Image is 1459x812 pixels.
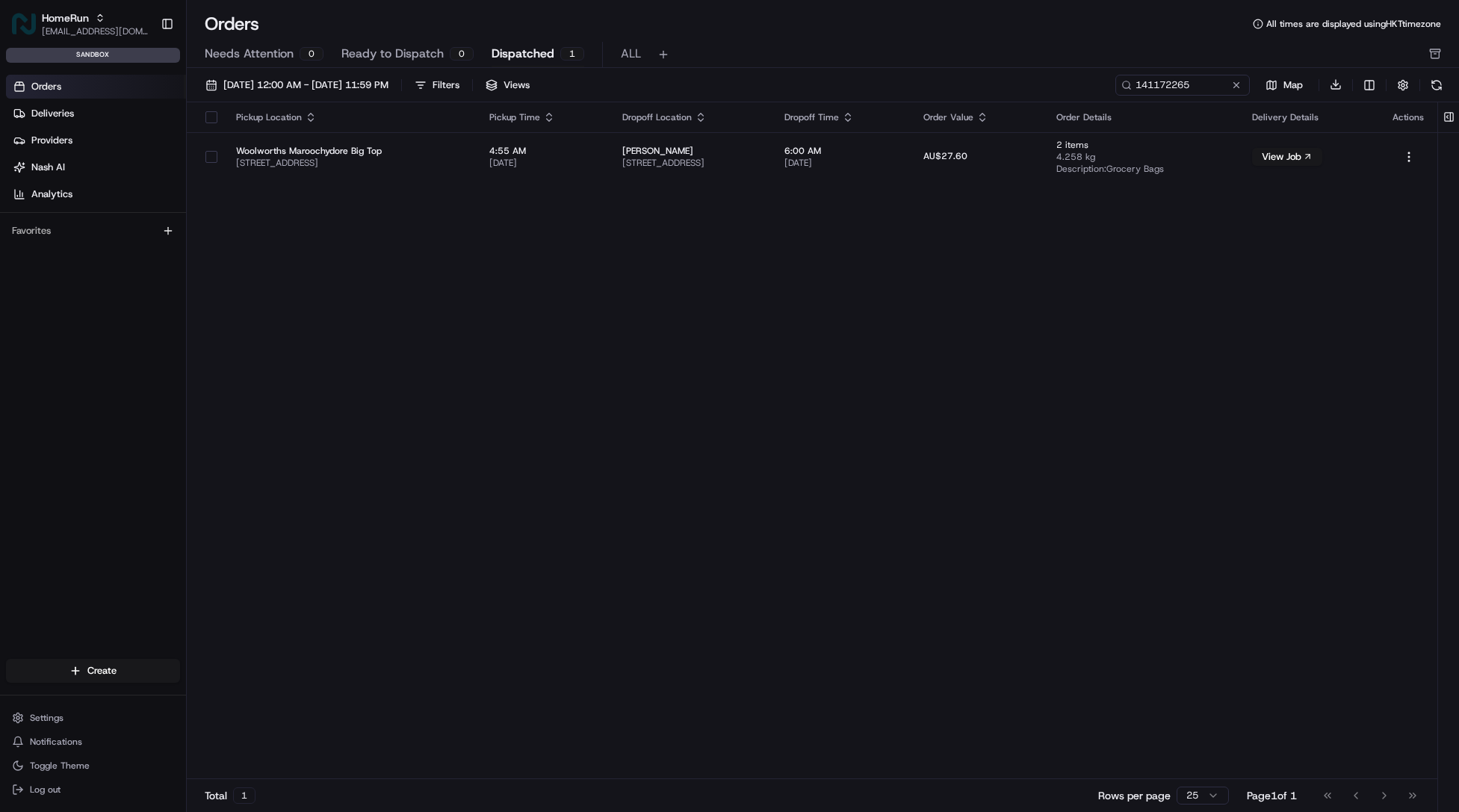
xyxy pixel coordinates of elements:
div: Page 1 of 1 [1247,788,1297,803]
span: Map [1283,78,1303,92]
span: [PERSON_NAME] [622,145,760,157]
button: Views [479,75,536,96]
a: View Job [1252,151,1322,163]
span: [DATE] [784,157,899,169]
div: Pickup Location [236,111,465,123]
div: 1 [560,47,584,61]
span: Settings [30,712,63,724]
div: 1 [233,787,255,804]
span: Woolworths Maroochydore Big Top [236,145,465,157]
button: Toggle Theme [6,755,180,776]
span: All times are displayed using HKT timezone [1266,18,1441,30]
button: Log out [6,779,180,800]
div: 0 [300,47,323,61]
div: Filters [433,78,459,92]
span: ALL [621,45,641,63]
div: Order Value [923,111,1032,123]
span: [STREET_ADDRESS] [622,157,760,169]
a: Nash AI [6,155,186,179]
button: Refresh [1426,75,1447,96]
span: 6:00 AM [784,145,899,157]
div: Total [205,787,255,804]
span: [STREET_ADDRESS] [236,157,465,169]
a: Providers [6,128,186,152]
span: Toggle Theme [30,760,90,772]
a: Orders [6,75,186,99]
input: Type to search [1115,75,1250,96]
span: Create [87,664,117,678]
p: Rows per page [1098,788,1171,803]
button: Notifications [6,731,180,752]
span: Needs Attention [205,45,294,63]
span: 4:55 AM [489,145,599,157]
span: Notifications [30,736,82,748]
button: Settings [6,707,180,728]
a: Analytics [6,182,186,206]
span: Dispatched [492,45,554,63]
button: Map [1256,76,1313,94]
span: 4.258 kg [1056,151,1228,163]
span: Views [504,78,530,92]
h1: Orders [205,12,259,36]
span: Ready to Dispatch [341,45,444,63]
span: Log out [30,784,61,796]
img: HomeRun [12,12,36,36]
span: [DATE] 12:00 AM - [DATE] 11:59 PM [223,78,388,92]
span: [DATE] [489,157,599,169]
span: Providers [31,134,72,147]
a: Deliveries [6,102,186,125]
button: [EMAIL_ADDRESS][DOMAIN_NAME] [42,25,149,37]
span: Orders [31,80,61,93]
div: Actions [1393,111,1425,123]
span: AU$27.60 [923,150,967,162]
span: Deliveries [31,107,74,120]
div: Order Details [1056,111,1228,123]
span: Description: Grocery Bags [1056,163,1228,175]
div: Delivery Details [1252,111,1369,123]
span: 2 items [1056,139,1228,151]
button: [DATE] 12:00 AM - [DATE] 11:59 PM [199,75,395,96]
div: Dropoff Time [784,111,899,123]
div: Pickup Time [489,111,599,123]
div: Dropoff Location [622,111,760,123]
button: View Job [1252,148,1322,166]
div: sandbox [6,48,180,63]
span: Nash AI [31,161,65,174]
button: Filters [408,75,466,96]
div: Favorites [6,219,180,243]
button: HomeRunHomeRun[EMAIL_ADDRESS][DOMAIN_NAME] [6,6,155,42]
span: Analytics [31,187,72,201]
button: HomeRun [42,10,89,25]
div: 0 [450,47,474,61]
button: Create [6,659,180,683]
